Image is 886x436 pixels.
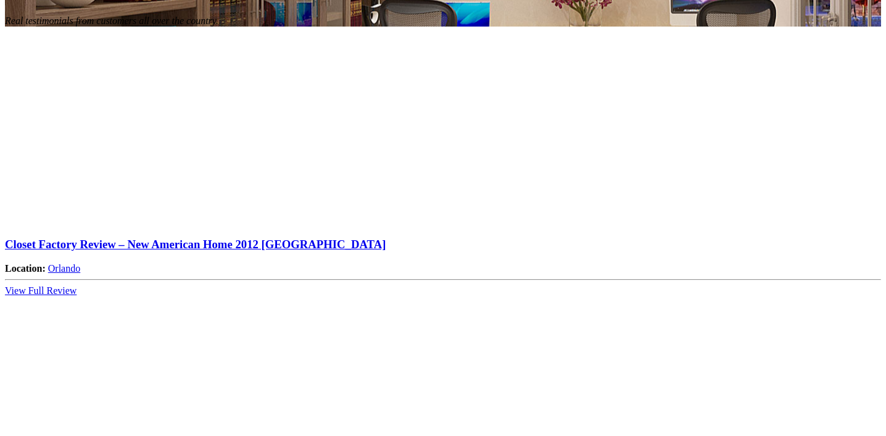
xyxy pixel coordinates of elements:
a: Closet Factory Review – New American Home 2012 [GEOGRAPHIC_DATA] [5,238,881,251]
a: Orlando [48,263,80,274]
em: Real testimonials from customers all over the country. [5,15,218,26]
strong: Location: [5,263,46,274]
iframe: Closet Factory Review – New American Home 2012 Orlando [5,27,347,224]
